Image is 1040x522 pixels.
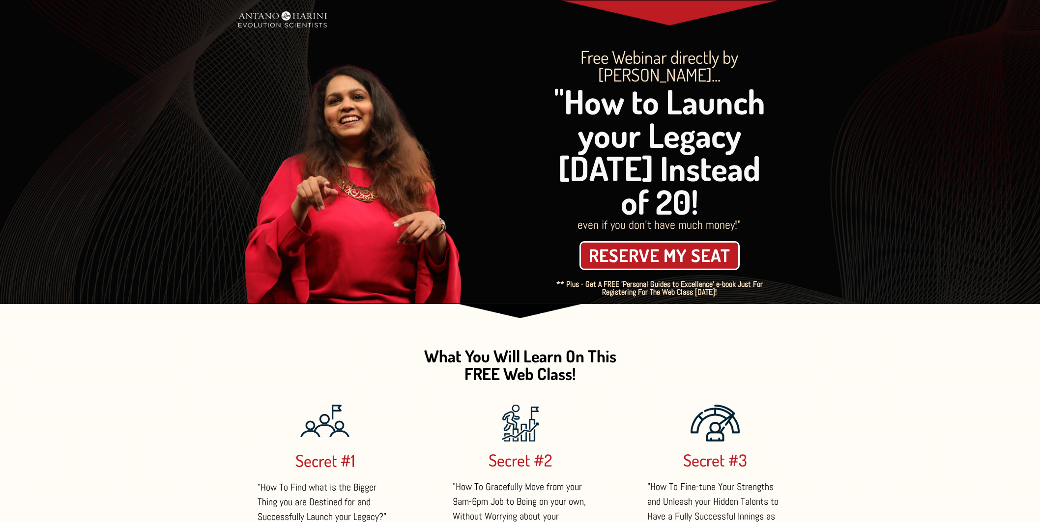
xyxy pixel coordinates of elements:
a: RESERVE MY SEAT [579,241,740,271]
p: even if you don't have much money!" [578,219,741,231]
span: Secret #2 [489,449,552,470]
img: Career-100x100 [502,405,539,441]
strong: FREE Web Class! [464,363,576,384]
strong: "How to Launch your Legacy [DATE] Instead of 20! [554,80,765,222]
p: Free Webinar directly by [PERSON_NAME]... [555,48,763,83]
img: Performance-300x224 [691,405,740,441]
img: Layer-1-9-300x35-1 [459,304,581,318]
img: Layer-1-12-600x69 [561,0,778,26]
img: AH_Ev-png-2 [225,5,343,35]
img: Leadership-300x199 [300,405,349,437]
strong: Secret #1 [295,450,355,471]
img: 8-921x1024 (1) [245,63,461,303]
span: SER VE MY SEAT [589,244,730,267]
strong: Secret #3 [683,449,747,470]
strong: What You Will Learn On This [424,345,616,366]
span: RE [589,244,609,267]
strong: ** Plus - Get A FREE 'Personal Guides to Excellence' e-book Just For Registering For The Web Clas... [556,279,763,297]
